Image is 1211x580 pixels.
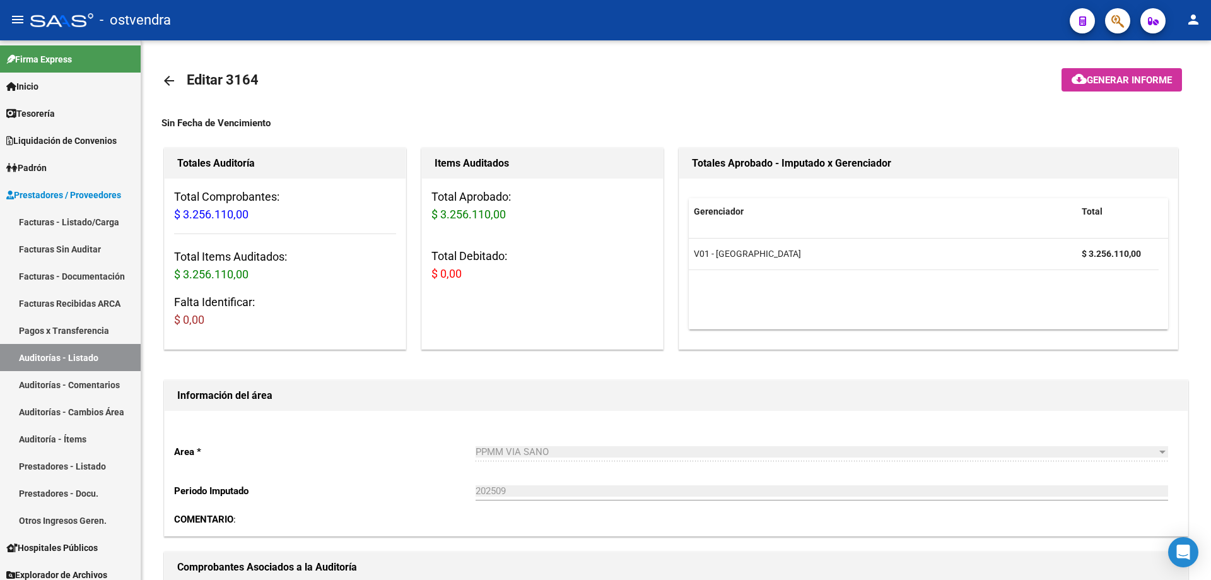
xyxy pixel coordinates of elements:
[431,188,653,223] h3: Total Aprobado:
[431,247,653,283] h3: Total Debitado:
[174,293,396,329] h3: Falta Identificar:
[174,514,233,525] strong: COMENTARIO
[174,514,236,525] span: :
[174,208,249,221] span: $ 3.256.110,00
[6,107,55,121] span: Tesorería
[161,73,177,88] mat-icon: arrow_back
[6,161,47,175] span: Padrón
[187,72,259,88] span: Editar 3164
[6,541,98,555] span: Hospitales Públicos
[1077,198,1159,225] datatable-header-cell: Total
[1082,206,1103,216] span: Total
[1072,71,1087,86] mat-icon: cloud_download
[174,313,204,326] span: $ 0,00
[1062,68,1182,92] button: Generar informe
[10,12,25,27] mat-icon: menu
[177,153,393,174] h1: Totales Auditoría
[6,188,121,202] span: Prestadores / Proveedores
[174,248,396,283] h3: Total Items Auditados:
[161,116,1191,130] div: Sin Fecha de Vencimiento
[431,208,506,221] span: $ 3.256.110,00
[174,445,476,459] p: Area *
[6,52,72,66] span: Firma Express
[174,268,249,281] span: $ 3.256.110,00
[476,446,549,458] span: PPMM VIA SANO
[6,80,38,93] span: Inicio
[694,249,801,259] span: V01 - [GEOGRAPHIC_DATA]
[174,484,476,498] p: Periodo Imputado
[174,188,396,223] h3: Total Comprobantes:
[431,267,462,280] span: $ 0,00
[689,198,1077,225] datatable-header-cell: Gerenciador
[1168,537,1198,567] div: Open Intercom Messenger
[1082,249,1141,259] strong: $ 3.256.110,00
[6,134,117,148] span: Liquidación de Convenios
[177,557,1175,577] h1: Comprobantes Asociados a la Auditoría
[435,153,650,174] h1: Items Auditados
[694,206,744,216] span: Gerenciador
[177,386,1175,406] h1: Información del área
[1186,12,1201,27] mat-icon: person
[692,153,1165,174] h1: Totales Aprobado - Imputado x Gerenciador
[100,6,171,34] span: - ostvendra
[1087,74,1172,86] span: Generar informe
